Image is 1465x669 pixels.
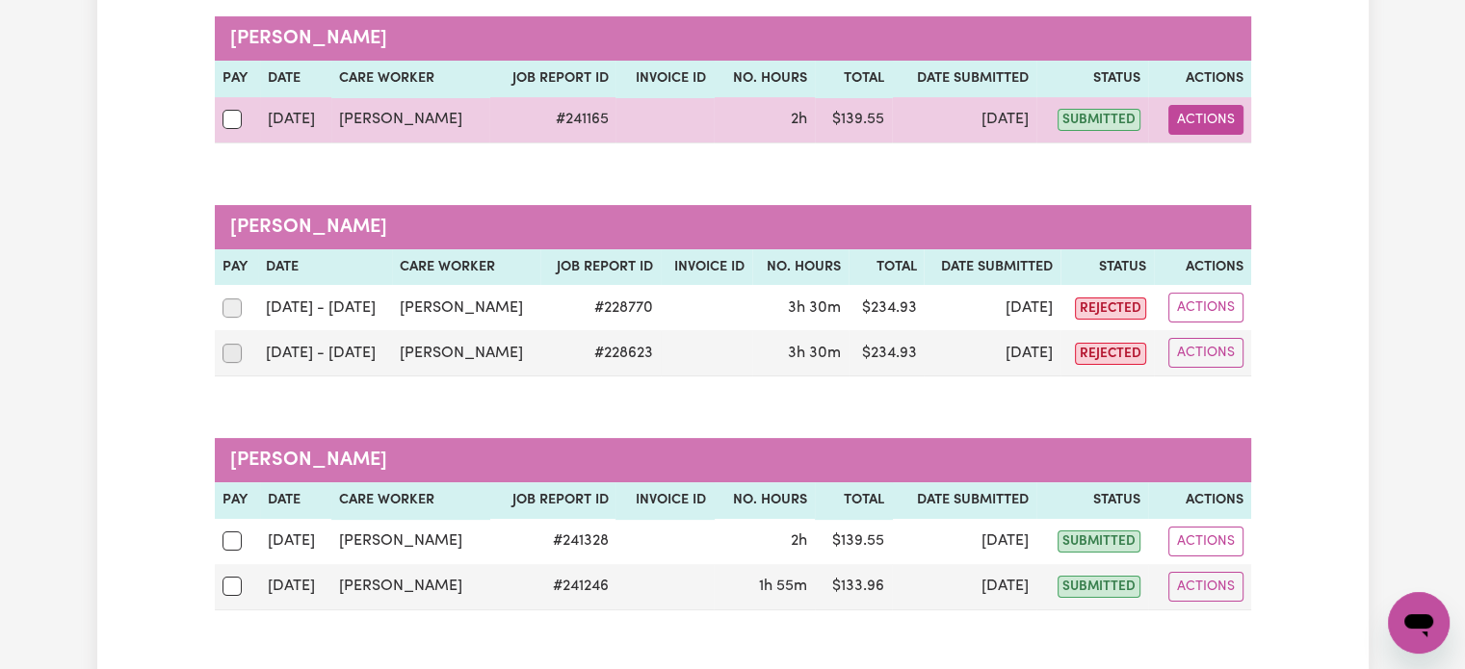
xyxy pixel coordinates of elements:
td: [DATE] [924,285,1060,330]
th: Date [260,482,331,519]
td: # 228623 [540,330,660,376]
span: submitted [1058,530,1140,553]
th: Date [260,61,331,97]
th: Status [1036,61,1148,97]
td: $ 234.93 [849,285,924,330]
th: Pay [215,249,258,286]
th: Invoice ID [615,482,713,519]
th: Total [815,61,892,97]
td: [PERSON_NAME] [392,285,540,330]
th: Pay [215,61,261,97]
span: 3 hours 30 minutes [788,300,841,316]
caption: [PERSON_NAME] [215,205,1251,249]
span: submitted [1058,109,1140,131]
button: Actions [1168,293,1243,322]
td: [DATE] [892,97,1036,143]
td: [DATE] [924,330,1060,376]
td: [DATE] [260,97,331,143]
th: Care worker [392,249,540,286]
td: # 241165 [489,97,616,143]
th: Total [815,482,892,519]
th: Actions [1148,61,1251,97]
th: No. Hours [752,249,849,286]
th: Status [1036,482,1148,519]
td: # 241328 [489,519,616,564]
span: submitted [1058,576,1140,598]
td: [DATE] [892,564,1036,610]
th: Date Submitted [924,249,1060,286]
th: Actions [1148,482,1251,519]
th: Date Submitted [892,482,1036,519]
th: Job Report ID [540,249,660,286]
span: 3 hours 30 minutes [788,346,841,361]
th: Job Report ID [489,61,616,97]
button: Actions [1168,527,1243,556]
td: [PERSON_NAME] [331,564,489,610]
td: [PERSON_NAME] [331,97,489,143]
button: Actions [1168,338,1243,368]
th: Actions [1154,249,1251,286]
td: [DATE] [260,564,331,610]
span: rejected [1075,343,1146,365]
td: # 241246 [489,564,616,610]
td: $ 133.96 [815,564,892,610]
caption: [PERSON_NAME] [215,16,1251,61]
td: $ 139.55 [815,97,892,143]
td: [PERSON_NAME] [392,330,540,376]
span: 2 hours [791,533,807,549]
span: rejected [1075,297,1146,320]
td: $ 234.93 [849,330,924,376]
th: Job Report ID [489,482,616,519]
td: [PERSON_NAME] [331,519,489,564]
td: $ 139.55 [815,519,892,564]
th: Care worker [331,61,489,97]
th: Invoice ID [661,249,752,286]
th: Status [1060,249,1154,286]
th: Date Submitted [892,61,1036,97]
th: Total [849,249,924,286]
th: No. Hours [714,482,816,519]
th: Pay [215,482,261,519]
th: Invoice ID [615,61,713,97]
button: Actions [1168,105,1243,135]
span: 2 hours [791,112,807,127]
td: [DATE] [260,519,331,564]
caption: [PERSON_NAME] [215,438,1251,482]
button: Actions [1168,572,1243,602]
td: [DATE] - [DATE] [258,285,392,330]
td: # 228770 [540,285,660,330]
td: [DATE] [892,519,1036,564]
th: Date [258,249,392,286]
th: No. Hours [714,61,816,97]
th: Care worker [331,482,489,519]
span: 1 hour 55 minutes [759,579,807,594]
td: [DATE] - [DATE] [258,330,392,376]
iframe: Button to launch messaging window [1388,592,1450,654]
